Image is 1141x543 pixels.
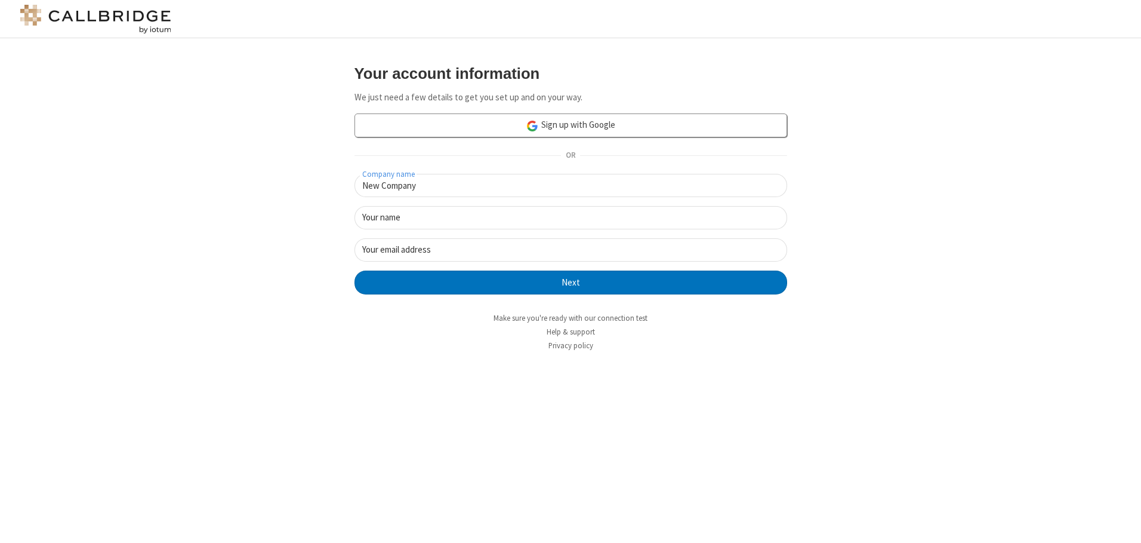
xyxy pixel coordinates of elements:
img: logo@2x.png [18,5,173,33]
h3: Your account information [354,65,787,82]
a: Help & support [547,327,595,337]
img: google-icon.png [526,119,539,133]
span: OR [561,148,580,164]
button: Next [354,271,787,294]
input: Company name [354,174,787,197]
a: Sign up with Google [354,113,787,137]
p: We just need a few details to get you set up and on your way. [354,91,787,105]
input: Your email address [354,238,787,262]
input: Your name [354,206,787,229]
a: Make sure you're ready with our connection test [494,313,647,323]
a: Privacy policy [548,340,593,351]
